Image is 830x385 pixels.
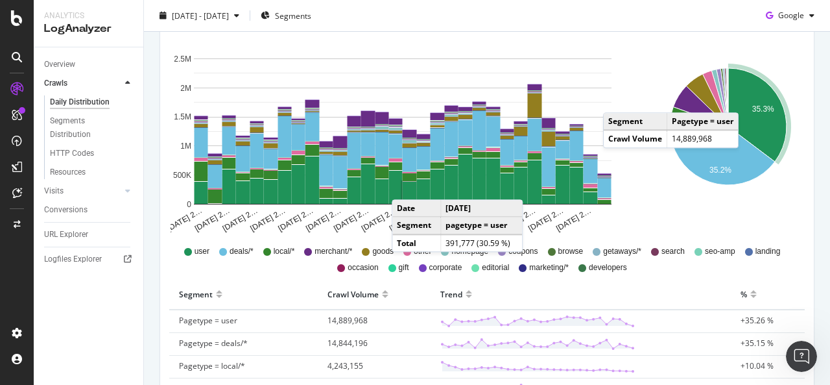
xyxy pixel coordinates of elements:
[44,184,121,198] a: Visits
[604,130,667,147] td: Crawl Volume
[667,114,739,130] td: Pagetype = user
[50,95,110,109] div: Daily Distribution
[327,338,368,349] span: 14,844,196
[604,114,667,130] td: Segment
[778,10,804,21] span: Google
[44,253,134,266] a: Logfiles Explorer
[429,262,462,273] span: corporate
[399,262,409,273] span: gift
[314,246,352,257] span: merchant/*
[392,234,440,251] td: Total
[50,166,134,179] a: Resources
[275,10,311,21] span: Segments
[44,58,134,71] a: Overview
[174,55,191,64] text: 2.5M
[482,262,509,273] span: editorial
[44,77,67,90] div: Crawls
[179,360,245,371] span: Pagetype = local/*
[50,166,86,179] div: Resources
[172,10,229,21] span: [DATE] - [DATE]
[44,21,133,36] div: LogAnalyzer
[50,95,134,109] a: Daily Distribution
[655,39,801,234] svg: A chart.
[179,315,237,326] span: Pagetype = user
[529,262,569,273] span: marketing/*
[50,147,94,160] div: HTTP Codes
[327,284,379,304] div: Crawl Volume
[558,246,584,257] span: browse
[761,5,820,26] button: Google
[741,360,774,371] span: +10.04 %
[709,166,731,175] text: 35.2%
[440,284,462,304] div: Trend
[171,39,635,234] svg: A chart.
[741,315,774,326] span: +35.26 %
[392,217,440,234] td: Segment
[441,217,523,234] td: pagetype = user
[508,246,538,257] span: coupons
[348,262,378,273] span: occasion
[44,203,88,217] div: Conversions
[187,200,191,209] text: 0
[255,5,316,26] button: Segments
[44,77,121,90] a: Crawls
[441,201,523,217] td: [DATE]
[274,246,295,257] span: local/*
[195,246,209,257] span: user
[786,341,817,372] iframe: Intercom live chat
[44,253,102,266] div: Logfiles Explorer
[603,246,641,257] span: getaways/*
[173,171,191,180] text: 500K
[50,147,134,160] a: HTTP Codes
[44,203,134,217] a: Conversions
[705,246,735,257] span: seo-amp
[589,262,627,273] span: developers
[50,114,134,142] a: Segments Distribution
[174,113,191,122] text: 1.5M
[180,142,191,151] text: 1M
[44,184,64,198] div: Visits
[372,246,394,257] span: goods
[180,84,191,93] text: 2M
[752,105,774,114] text: 35.3%
[179,338,248,349] span: Pagetype = deals/*
[667,130,739,147] td: 14,889,968
[44,228,88,242] div: URL Explorer
[44,10,133,21] div: Analytics
[44,58,75,71] div: Overview
[327,315,368,326] span: 14,889,968
[755,246,781,257] span: landing
[327,360,363,371] span: 4,243,155
[392,201,440,217] td: Date
[44,228,134,242] a: URL Explorer
[154,5,244,26] button: [DATE] - [DATE]
[179,284,213,304] div: Segment
[50,114,122,142] div: Segments Distribution
[441,234,523,251] td: 391,777 (30.59 %)
[741,338,774,349] span: +35.15 %
[741,284,747,304] div: %
[661,246,685,257] span: search
[230,246,254,257] span: deals/*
